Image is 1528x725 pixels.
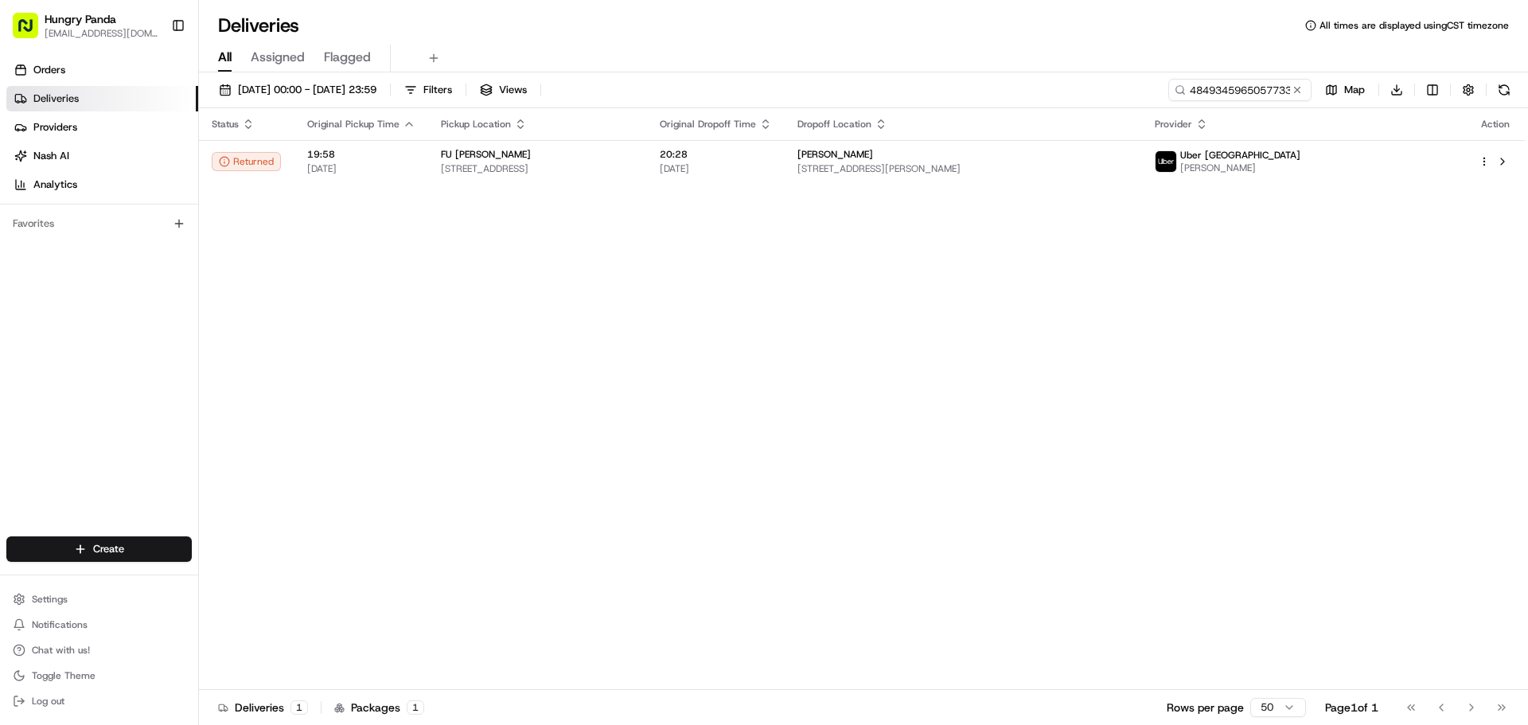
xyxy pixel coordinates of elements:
a: Orders [6,57,198,83]
button: Start new chat [271,157,290,176]
button: Hungry Panda [45,11,116,27]
a: Analytics [6,172,198,197]
span: Pickup Location [441,118,511,131]
input: Clear [41,103,263,119]
button: Notifications [6,614,192,636]
span: Uber [GEOGRAPHIC_DATA] [1180,149,1300,162]
img: uber-new-logo.jpeg [1156,151,1176,172]
button: Filters [397,79,459,101]
div: Past conversations [16,207,102,220]
span: API Documentation [150,356,255,372]
span: Dropoff Location [797,118,871,131]
button: Returned [212,152,281,171]
span: Map [1344,83,1365,97]
span: All [218,48,232,67]
button: Settings [6,588,192,610]
div: We're available if you need us! [72,168,219,181]
span: Providers [33,120,77,134]
button: See all [247,204,290,223]
span: Views [499,83,527,97]
img: Nash [16,16,48,48]
div: Start new chat [72,152,261,168]
span: Notifications [32,618,88,631]
span: [DATE] 00:00 - [DATE] 23:59 [238,83,376,97]
button: Create [6,536,192,562]
div: 💻 [134,357,147,370]
span: Nash AI [33,149,69,163]
span: Log out [32,695,64,707]
p: Rows per page [1167,700,1244,715]
a: Powered byPylon [112,394,193,407]
span: Settings [32,593,68,606]
h1: Deliveries [218,13,299,38]
span: [PERSON_NAME] [1180,162,1300,174]
span: Original Dropoff Time [660,118,756,131]
button: Toggle Theme [6,665,192,687]
span: 20:28 [660,148,772,161]
button: Refresh [1493,79,1515,101]
span: Toggle Theme [32,669,95,682]
img: 1736555255976-a54dd68f-1ca7-489b-9aae-adbdc363a1c4 [16,152,45,181]
span: [DATE] [307,162,415,175]
span: Create [93,542,124,556]
div: Favorites [6,211,192,236]
img: 1727276513143-84d647e1-66c0-4f92-a045-3c9f9f5dfd92 [33,152,62,181]
span: Deliveries [33,92,79,106]
button: Hungry Panda[EMAIL_ADDRESS][DOMAIN_NAME] [6,6,165,45]
span: 8月15日 [61,247,99,259]
span: Pylon [158,395,193,407]
div: Packages [334,700,424,715]
span: [DATE] [660,162,772,175]
div: Page 1 of 1 [1325,700,1378,715]
span: [STREET_ADDRESS] [441,162,634,175]
button: Chat with us! [6,639,192,661]
span: Knowledge Base [32,356,122,372]
button: [EMAIL_ADDRESS][DOMAIN_NAME] [45,27,158,40]
span: [STREET_ADDRESS][PERSON_NAME] [797,162,1129,175]
span: FU [PERSON_NAME] [441,148,531,161]
span: Flagged [324,48,371,67]
span: Original Pickup Time [307,118,400,131]
span: [PERSON_NAME] [49,290,129,302]
button: [DATE] 00:00 - [DATE] 23:59 [212,79,384,101]
div: Deliveries [218,700,308,715]
span: Orders [33,63,65,77]
button: Views [473,79,534,101]
span: 8月7日 [141,290,172,302]
button: Map [1318,79,1372,101]
span: • [53,247,58,259]
span: Analytics [33,177,77,192]
div: 📗 [16,357,29,370]
span: Provider [1155,118,1192,131]
img: Asif Zaman Khan [16,275,41,300]
span: Status [212,118,239,131]
a: Deliveries [6,86,198,111]
span: Assigned [251,48,305,67]
div: 1 [407,700,424,715]
span: Filters [423,83,452,97]
a: 💻API Documentation [128,349,262,378]
img: 1736555255976-a54dd68f-1ca7-489b-9aae-adbdc363a1c4 [32,290,45,303]
span: • [132,290,138,302]
span: Chat with us! [32,644,90,657]
p: Welcome 👋 [16,64,290,89]
a: Providers [6,115,198,140]
span: All times are displayed using CST timezone [1319,19,1509,32]
button: Log out [6,690,192,712]
div: 1 [290,700,308,715]
div: Action [1479,118,1512,131]
span: [PERSON_NAME] [797,148,873,161]
input: Type to search [1168,79,1312,101]
span: 19:58 [307,148,415,161]
a: Nash AI [6,143,198,169]
a: 📗Knowledge Base [10,349,128,378]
